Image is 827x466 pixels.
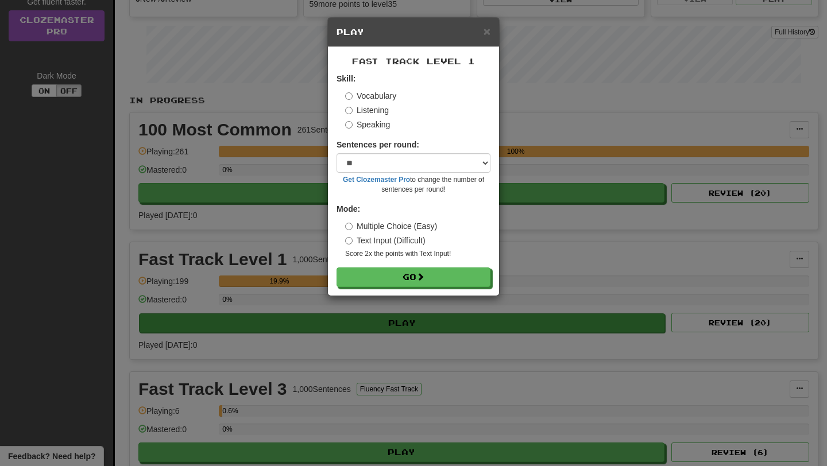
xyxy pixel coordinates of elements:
[345,92,353,100] input: Vocabulary
[484,25,490,37] button: Close
[345,235,426,246] label: Text Input (Difficult)
[345,237,353,244] input: Text Input (Difficult)
[345,220,437,232] label: Multiple Choice (Easy)
[484,25,490,38] span: ×
[345,121,353,129] input: Speaking
[345,223,353,230] input: Multiple Choice (Easy)
[337,267,490,287] button: Go
[345,90,396,102] label: Vocabulary
[345,104,389,116] label: Listening
[337,26,490,38] h5: Play
[343,176,410,184] a: Get Clozemaster Pro
[345,249,490,259] small: Score 2x the points with Text Input !
[337,139,419,150] label: Sentences per round:
[337,175,490,195] small: to change the number of sentences per round!
[352,56,475,66] span: Fast Track Level 1
[337,74,355,83] strong: Skill:
[345,107,353,114] input: Listening
[337,204,360,213] strong: Mode:
[345,119,390,130] label: Speaking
